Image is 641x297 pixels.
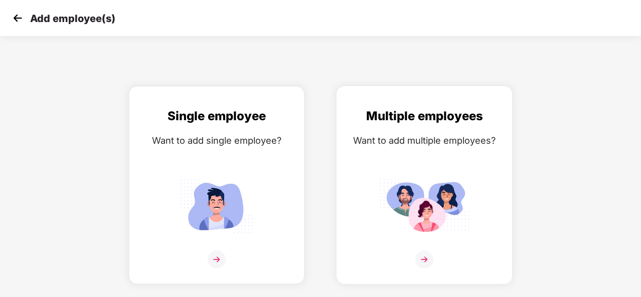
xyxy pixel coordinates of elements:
[139,107,294,126] div: Single employee
[30,13,115,25] p: Add employee(s)
[347,107,502,126] div: Multiple employees
[208,250,226,268] img: svg+xml;base64,PHN2ZyB4bWxucz0iaHR0cDovL3d3dy53My5vcmcvMjAwMC9zdmciIHdpZHRoPSIzNiIgaGVpZ2h0PSIzNi...
[10,11,25,26] img: svg+xml;base64,PHN2ZyB4bWxucz0iaHR0cDovL3d3dy53My5vcmcvMjAwMC9zdmciIHdpZHRoPSIzMCIgaGVpZ2h0PSIzMC...
[172,175,262,237] img: svg+xml;base64,PHN2ZyB4bWxucz0iaHR0cDovL3d3dy53My5vcmcvMjAwMC9zdmciIGlkPSJTaW5nbGVfZW1wbG95ZWUiIH...
[379,175,469,237] img: svg+xml;base64,PHN2ZyB4bWxucz0iaHR0cDovL3d3dy53My5vcmcvMjAwMC9zdmciIGlkPSJNdWx0aXBsZV9lbXBsb3llZS...
[415,250,433,268] img: svg+xml;base64,PHN2ZyB4bWxucz0iaHR0cDovL3d3dy53My5vcmcvMjAwMC9zdmciIHdpZHRoPSIzNiIgaGVpZ2h0PSIzNi...
[347,133,502,148] div: Want to add multiple employees?
[139,133,294,148] div: Want to add single employee?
